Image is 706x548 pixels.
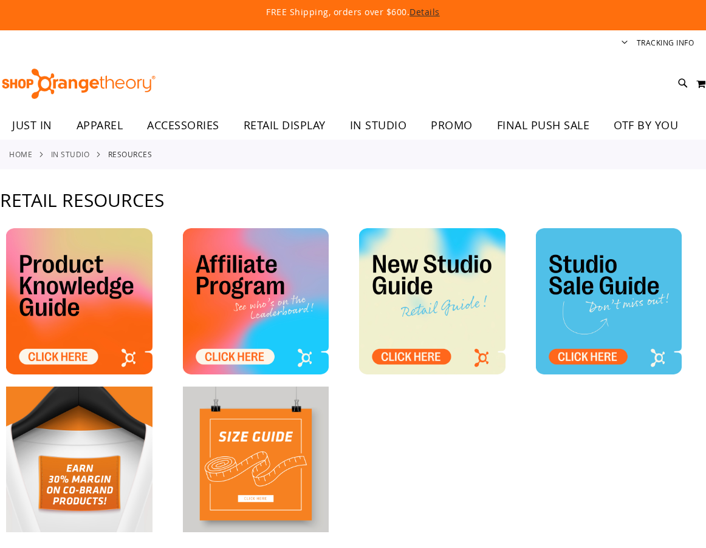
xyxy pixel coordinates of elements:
[77,112,123,139] span: APPAREL
[350,112,407,139] span: IN STUDIO
[338,112,419,139] a: IN STUDIO
[64,112,135,140] a: APPAREL
[135,112,231,140] a: ACCESSORIES
[6,387,153,533] img: OTF Tile - Co Brand Marketing
[51,149,90,160] a: IN STUDIO
[183,228,329,374] img: OTF Affiliate Tile
[147,112,219,139] span: ACCESSORIES
[244,112,326,139] span: RETAIL DISPLAY
[410,6,440,18] a: Details
[108,149,153,160] strong: Resources
[419,112,485,140] a: PROMO
[41,6,665,18] p: FREE Shipping, orders over $600.
[431,112,473,139] span: PROMO
[12,112,52,139] span: JUST IN
[9,149,32,160] a: Home
[497,112,590,139] span: FINAL PUSH SALE
[536,228,682,374] img: OTF - Studio Sale Tile
[637,38,694,48] a: Tracking Info
[601,112,690,140] a: OTF BY YOU
[231,112,338,140] a: RETAIL DISPLAY
[614,112,678,139] span: OTF BY YOU
[485,112,602,140] a: FINAL PUSH SALE
[622,38,628,49] button: Account menu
